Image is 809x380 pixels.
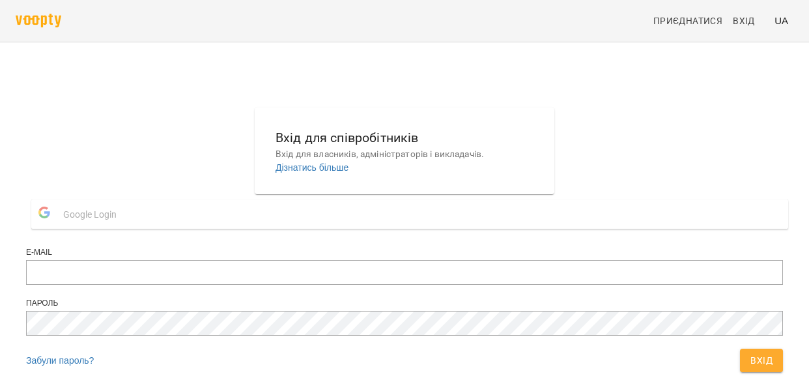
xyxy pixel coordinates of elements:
span: UA [774,14,788,27]
h6: Вхід для співробітників [276,128,533,148]
p: Вхід для власників, адміністраторів і викладачів. [276,148,533,161]
img: voopty.png [16,14,61,27]
button: Google Login [31,199,788,229]
span: Google Login [63,201,123,227]
button: Вхід для співробітниківВхід для власників, адміністраторів і викладачів.Дізнатись більше [265,117,544,184]
a: Забули пароль? [26,355,94,366]
a: Вхід [728,9,769,33]
button: Вхід [740,349,783,372]
a: Дізнатись більше [276,162,348,173]
button: UA [769,8,793,33]
div: Пароль [26,298,783,309]
div: E-mail [26,247,783,258]
span: Приєднатися [653,13,722,29]
span: Вхід [750,353,773,368]
span: Вхід [733,13,755,29]
a: Приєднатися [648,9,728,33]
